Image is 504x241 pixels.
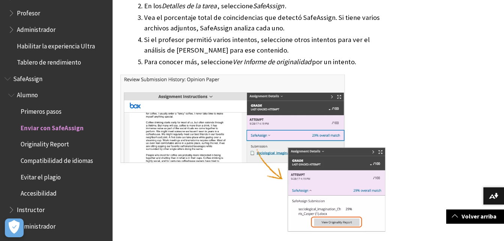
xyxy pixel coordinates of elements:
[144,1,385,11] li: En los , seleccione .
[5,72,108,233] nav: Book outline for Blackboard SafeAssign
[446,209,504,223] a: Volver arriba
[21,138,69,148] span: Originality Report
[21,154,93,164] span: Compatibilidad de idiomas
[17,23,56,33] span: Administrador
[162,2,217,10] span: Detalles de la tarea
[17,203,45,214] span: Instructor
[21,171,61,181] span: Evitar el plagio
[21,187,57,197] span: Accesibilidad
[17,89,38,99] span: Alumno
[21,122,84,132] span: Enviar con SafeAssign
[17,56,81,66] span: Tablero de rendimiento
[233,57,311,66] span: Ver Informe de originalidad
[144,12,385,33] li: Vea el porcentaje total de coincidencias que detectó SafeAssign. Si tiene varios archivos adjunto...
[144,35,385,56] li: Si el profesor permitió varios intentos, seleccione otros intentos para ver el análisis de [PERSO...
[17,40,95,50] span: Habilitar la experiencia Ultra
[17,7,40,17] span: Profesor
[17,220,56,230] span: Administrador
[21,105,62,115] span: Primeros pasos
[144,57,385,67] li: Para conocer más, seleccione por un intento.
[253,2,284,10] span: SafeAssign
[5,218,24,237] button: Abrir preferencias
[13,72,42,83] span: SafeAssign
